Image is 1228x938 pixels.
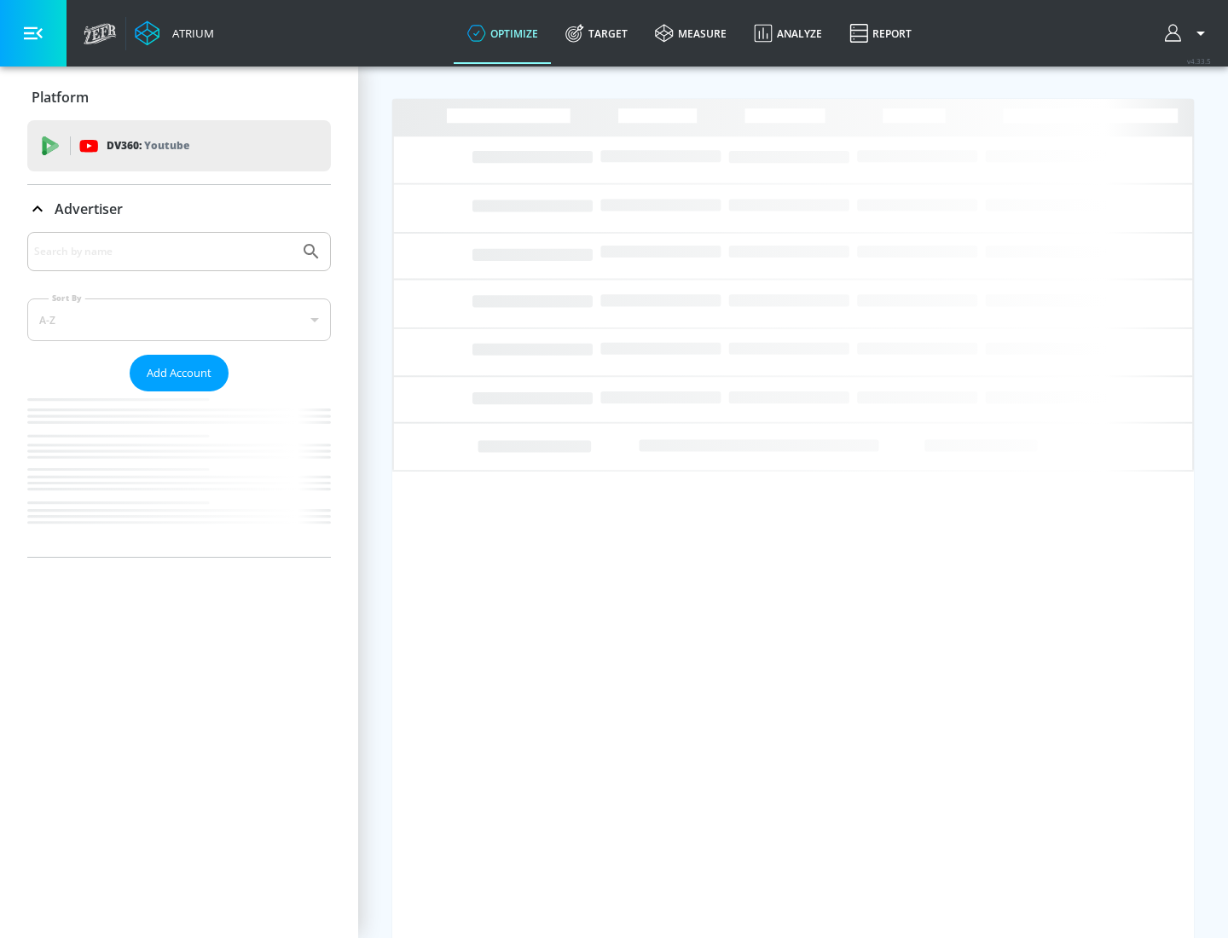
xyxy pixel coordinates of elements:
a: Atrium [135,20,214,46]
div: DV360: Youtube [27,120,331,171]
span: Add Account [147,363,211,383]
input: Search by name [34,240,293,263]
div: Atrium [165,26,214,41]
a: measure [641,3,740,64]
a: Target [552,3,641,64]
div: Advertiser [27,185,331,233]
div: Platform [27,73,331,121]
span: v 4.33.5 [1187,56,1211,66]
a: Report [836,3,925,64]
p: Platform [32,88,89,107]
a: Analyze [740,3,836,64]
div: A-Z [27,298,331,341]
a: optimize [454,3,552,64]
nav: list of Advertiser [27,391,331,557]
p: Advertiser [55,200,123,218]
label: Sort By [49,292,85,304]
div: Advertiser [27,232,331,557]
p: DV360: [107,136,189,155]
button: Add Account [130,355,229,391]
p: Youtube [144,136,189,154]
